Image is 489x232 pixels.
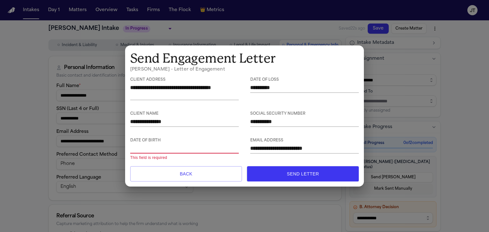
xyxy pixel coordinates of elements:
span: Client Address [130,78,239,82]
button: Back [130,166,242,181]
span: Date of Loss [250,78,359,82]
span: Email Address [250,138,359,143]
h6: [PERSON_NAME] - Letter of Engagement [130,66,359,73]
button: Send Letter [247,166,359,181]
span: Date Of Birth [130,138,239,143]
p: This field is required [130,155,239,161]
h1: Send Engagement Letter [130,51,359,66]
span: Social Security Number [250,112,359,116]
span: Client Name [130,112,239,116]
